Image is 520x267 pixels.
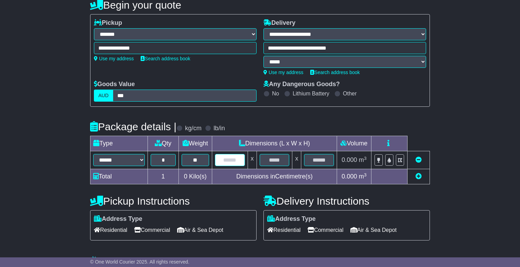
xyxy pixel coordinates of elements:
[184,173,187,180] span: 0
[94,90,113,102] label: AUD
[263,81,340,88] label: Any Dangerous Goods?
[263,19,295,27] label: Delivery
[292,151,301,169] td: x
[415,173,422,180] a: Add new item
[94,56,134,61] a: Use my address
[214,125,225,132] label: lb/in
[310,70,360,75] a: Search address book
[267,215,316,223] label: Address Type
[90,136,148,151] td: Type
[148,169,179,184] td: 1
[90,169,148,184] td: Total
[415,156,422,163] a: Remove this item
[141,56,190,61] a: Search address book
[148,136,179,151] td: Qty
[90,259,189,265] span: © One World Courier 2025. All rights reserved.
[94,81,135,88] label: Goods Value
[134,225,170,235] span: Commercial
[90,195,257,207] h4: Pickup Instructions
[267,225,301,235] span: Residential
[364,156,367,161] sup: 3
[212,136,337,151] td: Dimensions (L x W x H)
[342,173,357,180] span: 0.000
[94,225,127,235] span: Residential
[178,169,212,184] td: Kilo(s)
[248,151,257,169] td: x
[359,173,367,180] span: m
[307,225,343,235] span: Commercial
[342,156,357,163] span: 0.000
[185,125,202,132] label: kg/cm
[272,90,279,97] label: No
[94,19,122,27] label: Pickup
[263,70,303,75] a: Use my address
[212,169,337,184] td: Dimensions in Centimetre(s)
[94,215,142,223] label: Address Type
[337,136,371,151] td: Volume
[350,225,397,235] span: Air & Sea Depot
[263,195,430,207] h4: Delivery Instructions
[343,90,357,97] label: Other
[293,90,329,97] label: Lithium Battery
[364,172,367,177] sup: 3
[359,156,367,163] span: m
[177,225,224,235] span: Air & Sea Depot
[178,136,212,151] td: Weight
[90,121,176,132] h4: Package details |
